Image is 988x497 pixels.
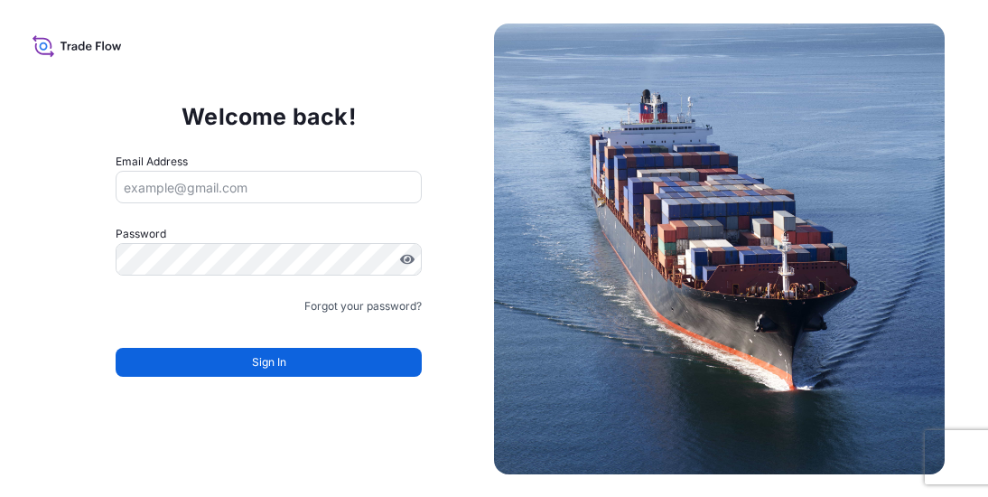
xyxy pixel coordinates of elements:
label: Email Address [116,153,188,171]
a: Forgot your password? [304,297,422,315]
img: Ship illustration [494,23,945,474]
label: Password [116,225,422,243]
span: Sign In [252,353,286,371]
button: Show password [400,252,415,267]
button: Sign In [116,348,422,377]
p: Welcome back! [182,102,356,131]
input: example@gmail.com [116,171,422,203]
